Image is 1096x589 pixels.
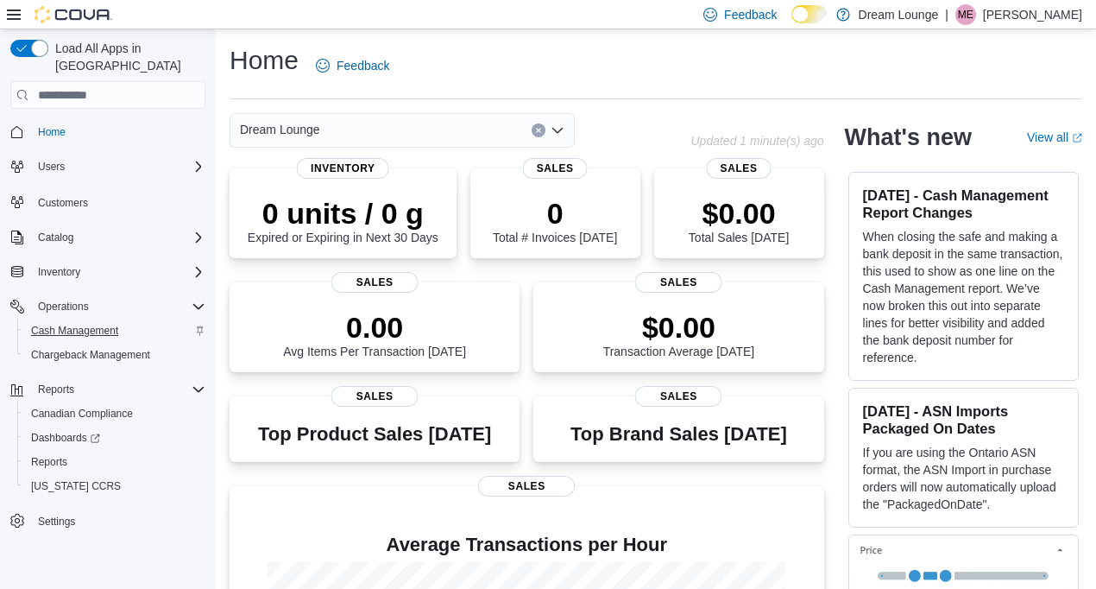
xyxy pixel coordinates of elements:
[24,427,205,448] span: Dashboards
[707,158,772,179] span: Sales
[1027,130,1082,144] a: View allExternal link
[3,377,212,402] button: Reports
[283,310,466,345] p: 0.00
[10,112,205,579] nav: Complex example
[791,23,792,24] span: Dark Mode
[603,310,755,358] div: Transaction Average [DATE]
[24,320,125,341] a: Cash Management
[331,272,419,293] span: Sales
[35,6,112,23] img: Cova
[24,320,205,341] span: Cash Management
[945,4,948,25] p: |
[724,6,777,23] span: Feedback
[24,476,205,497] span: Washington CCRS
[240,119,320,140] span: Dream Lounge
[38,515,75,529] span: Settings
[3,509,212,534] button: Settings
[297,158,389,179] span: Inventory
[31,227,80,248] button: Catalog
[31,156,72,177] button: Users
[863,187,1064,221] h3: [DATE] - Cash Management Report Changes
[31,121,205,142] span: Home
[523,158,588,179] span: Sales
[48,40,205,74] span: Load All Apps in [GEOGRAPHIC_DATA]
[31,191,205,212] span: Customers
[24,345,205,365] span: Chargeback Management
[635,386,722,407] span: Sales
[31,262,205,282] span: Inventory
[3,294,212,319] button: Operations
[31,510,205,532] span: Settings
[551,123,564,137] button: Open list of options
[493,196,617,244] div: Total # Invoices [DATE]
[17,426,212,450] a: Dashboards
[248,196,438,244] div: Expired or Expiring in Next 30 Days
[1072,133,1082,143] svg: External link
[635,272,722,293] span: Sales
[478,476,575,497] span: Sales
[31,156,205,177] span: Users
[863,402,1064,437] h3: [DATE] - ASN Imports Packaged On Dates
[17,343,212,367] button: Chargeback Management
[38,160,65,174] span: Users
[31,348,150,362] span: Chargeback Management
[570,424,787,445] h3: Top Brand Sales [DATE]
[337,57,389,74] span: Feedback
[17,319,212,343] button: Cash Management
[31,227,205,248] span: Catalog
[532,123,545,137] button: Clear input
[31,379,81,400] button: Reports
[17,450,212,474] button: Reports
[31,122,72,142] a: Home
[24,403,140,424] a: Canadian Compliance
[230,43,299,78] h1: Home
[17,474,212,498] button: [US_STATE] CCRS
[248,196,438,231] p: 0 units / 0 g
[958,4,973,25] span: ME
[31,324,118,338] span: Cash Management
[283,310,466,358] div: Avg Items Per Transaction [DATE]
[31,511,82,532] a: Settings
[38,265,80,279] span: Inventory
[24,452,74,472] a: Reports
[24,452,205,472] span: Reports
[3,189,212,214] button: Customers
[17,402,212,426] button: Canadian Compliance
[3,260,212,284] button: Inventory
[24,403,205,424] span: Canadian Compliance
[331,386,419,407] span: Sales
[38,231,73,244] span: Catalog
[31,455,67,469] span: Reports
[845,123,972,151] h2: What's new
[603,310,755,345] p: $0.00
[31,431,100,445] span: Dashboards
[258,424,491,445] h3: Top Product Sales [DATE]
[863,228,1064,366] p: When closing the safe and making a bank deposit in the same transaction, this used to show as one...
[309,48,396,83] a: Feedback
[690,134,823,148] p: Updated 1 minute(s) ago
[31,479,121,493] span: [US_STATE] CCRS
[31,193,95,213] a: Customers
[38,383,74,396] span: Reports
[493,196,617,231] p: 0
[791,5,828,23] input: Dark Mode
[243,535,810,555] h4: Average Transactions per Hour
[31,296,96,317] button: Operations
[983,4,1082,25] p: [PERSON_NAME]
[3,155,212,179] button: Users
[955,4,976,25] div: Murray Elliott
[3,225,212,250] button: Catalog
[38,125,66,139] span: Home
[3,119,212,144] button: Home
[859,4,939,25] p: Dream Lounge
[31,262,87,282] button: Inventory
[24,476,128,497] a: [US_STATE] CCRS
[38,300,89,313] span: Operations
[31,296,205,317] span: Operations
[689,196,789,244] div: Total Sales [DATE]
[689,196,789,231] p: $0.00
[24,345,157,365] a: Chargeback Management
[24,427,107,448] a: Dashboards
[31,379,205,400] span: Reports
[863,444,1064,513] p: If you are using the Ontario ASN format, the ASN Import in purchase orders will now automatically...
